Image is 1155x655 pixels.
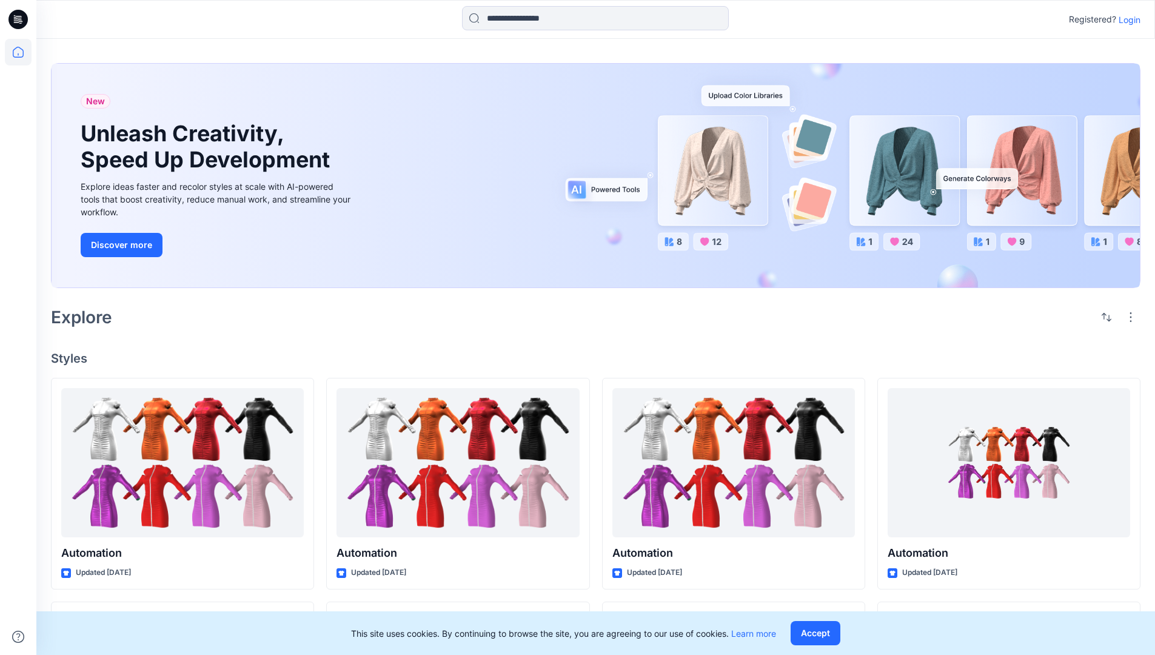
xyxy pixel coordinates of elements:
[81,121,335,173] h1: Unleash Creativity, Speed Up Development
[731,628,776,639] a: Learn more
[1069,12,1116,27] p: Registered?
[81,233,353,257] a: Discover more
[612,388,855,538] a: Automation
[888,545,1130,562] p: Automation
[336,388,579,538] a: Automation
[51,351,1140,366] h4: Styles
[51,307,112,327] h2: Explore
[351,566,406,579] p: Updated [DATE]
[888,388,1130,538] a: Automation
[902,566,957,579] p: Updated [DATE]
[61,545,304,562] p: Automation
[86,94,105,109] span: New
[81,180,353,218] div: Explore ideas faster and recolor styles at scale with AI-powered tools that boost creativity, red...
[81,233,162,257] button: Discover more
[1119,13,1140,26] p: Login
[627,566,682,579] p: Updated [DATE]
[336,545,579,562] p: Automation
[351,627,776,640] p: This site uses cookies. By continuing to browse the site, you are agreeing to our use of cookies.
[791,621,840,645] button: Accept
[61,388,304,538] a: Automation
[76,566,131,579] p: Updated [DATE]
[612,545,855,562] p: Automation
